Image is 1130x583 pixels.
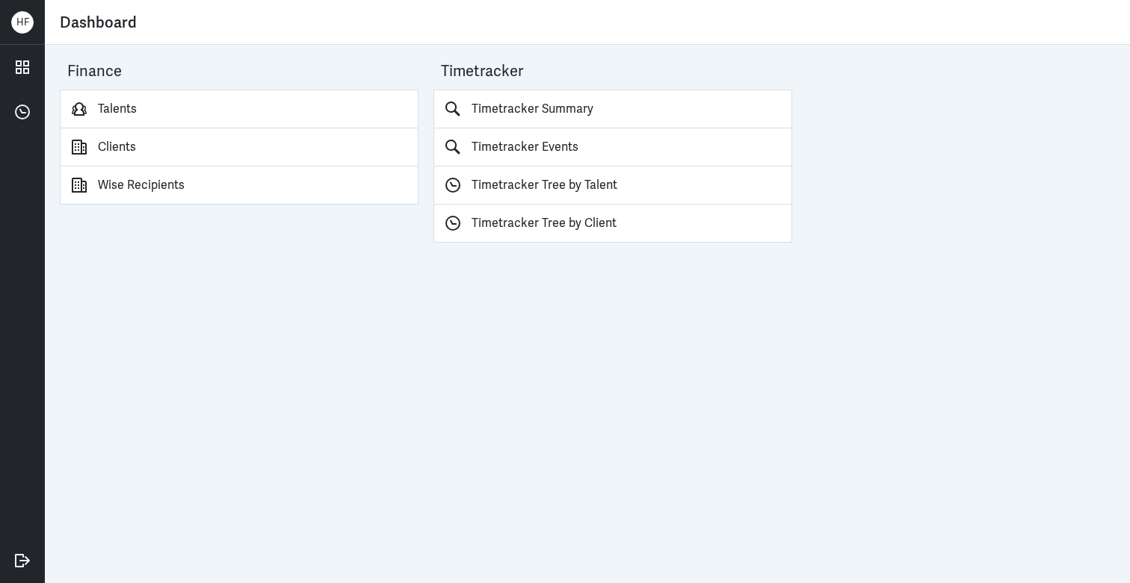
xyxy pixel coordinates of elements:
[433,166,792,205] a: Timetracker Tree by Talent
[60,90,419,128] a: Talents
[60,128,419,166] a: Clients
[11,11,34,34] div: H F
[60,7,1115,37] div: Dashboard
[67,60,419,90] div: Finance
[60,166,419,205] a: Wise Recipients
[433,128,792,166] a: Timetracker Events
[433,90,792,128] a: Timetracker Summary
[441,60,792,90] div: Timetracker
[433,205,792,243] a: Timetracker Tree by Client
